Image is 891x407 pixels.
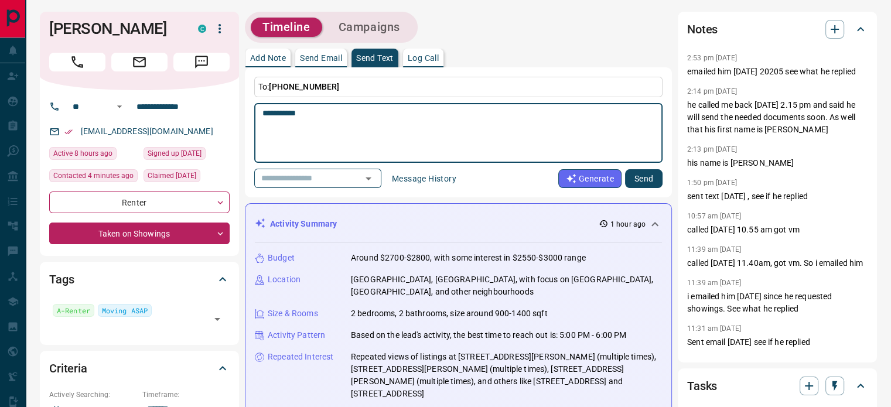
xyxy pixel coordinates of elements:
p: Repeated views of listings at [STREET_ADDRESS][PERSON_NAME] (multiple times), [STREET_ADDRESS][PE... [351,351,662,400]
div: Criteria [49,354,230,382]
div: Fri Sep 12 2025 [49,169,138,186]
p: 11:31 am [DATE] [687,324,741,333]
div: condos.ca [198,25,206,33]
button: Open [112,100,127,114]
p: Around $2700-$2800, with some interest in $2550-$3000 range [351,252,586,264]
p: emailed him [DATE] 20205 see what he replied [687,66,868,78]
p: Based on the lead's activity, the best time to reach out is: 5:00 PM - 6:00 PM [351,329,626,341]
p: Location [268,273,301,286]
span: Moving ASAP [102,305,148,316]
span: Email [111,53,168,71]
span: Claimed [DATE] [148,170,196,182]
button: Open [209,311,226,327]
h1: [PERSON_NAME] [49,19,180,38]
p: Activity Summary [270,218,337,230]
a: [EMAIL_ADDRESS][DOMAIN_NAME] [81,126,213,136]
span: Signed up [DATE] [148,148,202,159]
button: Generate [558,169,622,188]
span: Call [49,53,105,71]
button: Campaigns [327,18,412,37]
p: called [DATE] 11.40am, got vm. So i emailed him [687,257,868,269]
p: 11:39 am [DATE] [687,245,741,254]
p: sent text [DATE] , see if he replied [687,190,868,203]
div: Wed Aug 20 2025 [144,169,230,186]
p: To: [254,77,663,97]
div: Wed Aug 20 2025 [144,147,230,163]
p: Sent email [DATE] see if he replied [687,336,868,348]
span: [PHONE_NUMBER] [269,82,339,91]
p: 11:39 am [DATE] [687,279,741,287]
span: Contacted 4 minutes ago [53,170,134,182]
p: Activity Pattern [268,329,325,341]
span: Active 8 hours ago [53,148,112,159]
h2: Tags [49,270,74,289]
div: Activity Summary1 hour ago [255,213,662,235]
button: Open [360,170,377,187]
div: Tasks [687,372,868,400]
span: A-Renter [57,305,90,316]
h2: Criteria [49,359,87,378]
p: 1 hour ago [610,219,646,230]
div: Tags [49,265,230,293]
p: he called me back [DATE] 2.15 pm and said he will send the needed documents soon. As well that hi... [687,99,868,136]
button: Timeline [251,18,322,37]
p: Repeated Interest [268,351,333,363]
div: Notes [687,15,868,43]
p: 2:13 pm [DATE] [687,145,737,153]
p: Actively Searching: [49,389,136,400]
p: [GEOGRAPHIC_DATA], [GEOGRAPHIC_DATA], with focus on [GEOGRAPHIC_DATA], [GEOGRAPHIC_DATA], and oth... [351,273,662,298]
p: called [DATE] 10.55 am got vm [687,224,868,236]
p: Budget [268,252,295,264]
p: his name is [PERSON_NAME] [687,157,868,169]
p: Log Call [408,54,439,62]
h2: Notes [687,20,718,39]
p: Size & Rooms [268,307,318,320]
div: Fri Sep 12 2025 [49,147,138,163]
p: 2:53 pm [DATE] [687,54,737,62]
p: Timeframe: [142,389,230,400]
button: Send [625,169,663,188]
p: 10:57 am [DATE] [687,212,741,220]
div: Renter [49,191,230,213]
svg: Email Verified [64,128,73,136]
span: Message [173,53,230,71]
button: Message History [385,169,463,188]
p: Add Note [250,54,286,62]
p: Send Email [300,54,342,62]
p: 2:14 pm [DATE] [687,87,737,95]
div: Taken on Showings [49,223,230,244]
h2: Tasks [687,377,717,395]
p: 1:50 pm [DATE] [687,179,737,187]
p: 2 bedrooms, 2 bathrooms, size around 900-1400 sqft [351,307,548,320]
p: Send Text [356,54,394,62]
p: i emailed him [DATE] since he requested showings. See what he replied [687,290,868,315]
